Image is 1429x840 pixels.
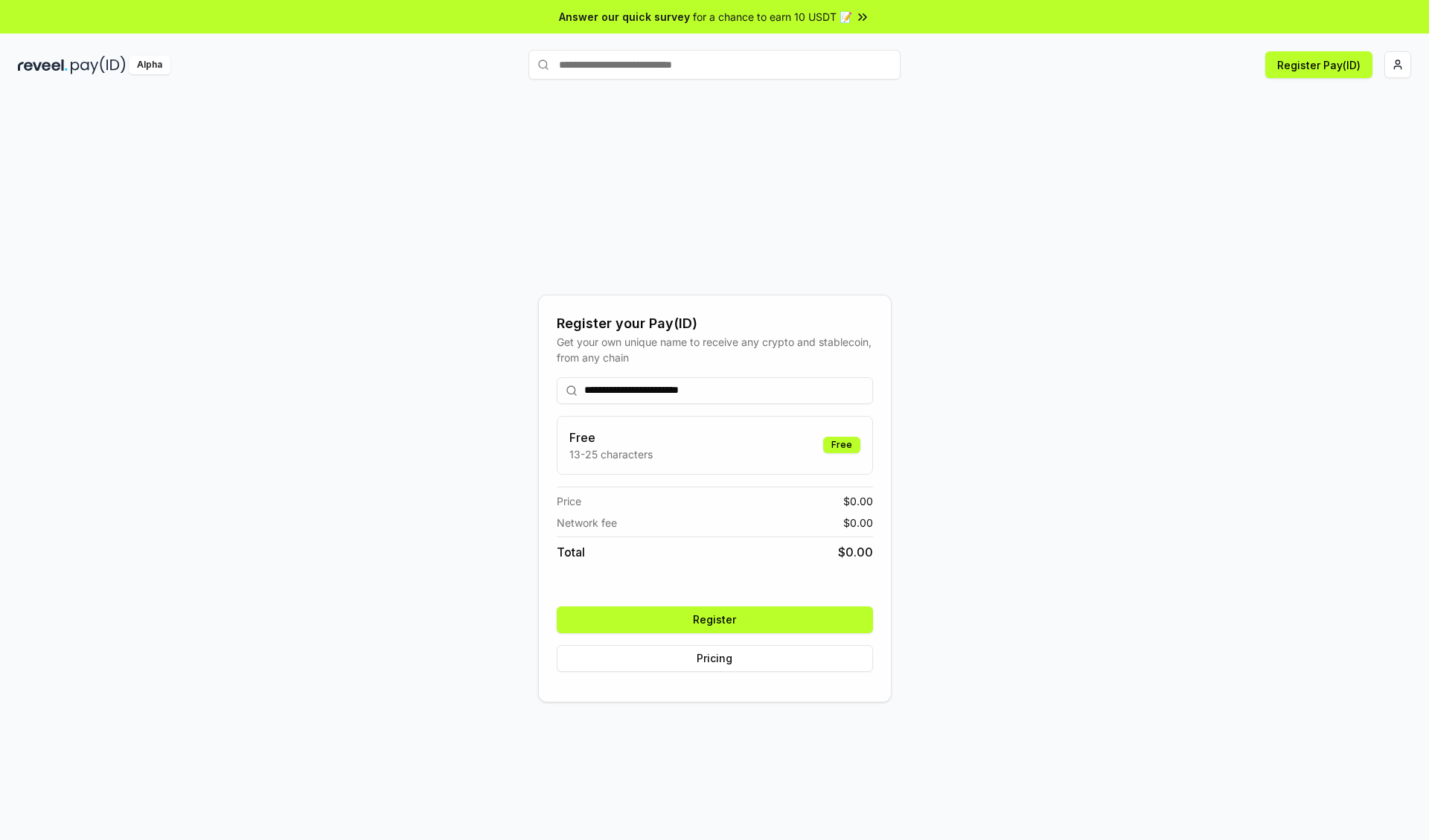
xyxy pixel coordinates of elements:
[843,515,873,530] span: $ 0.00
[71,56,126,74] img: pay_id
[843,493,873,509] span: $ 0.00
[559,9,690,25] span: Answer our quick survey
[569,446,653,462] p: 13-25 characters
[557,606,873,633] button: Register
[557,313,873,334] div: Register your Pay(ID)
[557,493,581,509] span: Price
[557,543,585,561] span: Total
[838,543,873,561] span: $ 0.00
[129,56,170,74] div: Alpha
[569,429,653,446] h3: Free
[1265,51,1372,78] button: Register Pay(ID)
[557,334,873,365] div: Get your own unique name to receive any crypto and stablecoin, from any chain
[18,56,68,74] img: reveel_dark
[823,437,860,453] div: Free
[557,645,873,672] button: Pricing
[557,515,617,530] span: Network fee
[693,9,852,25] span: for a chance to earn 10 USDT 📝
